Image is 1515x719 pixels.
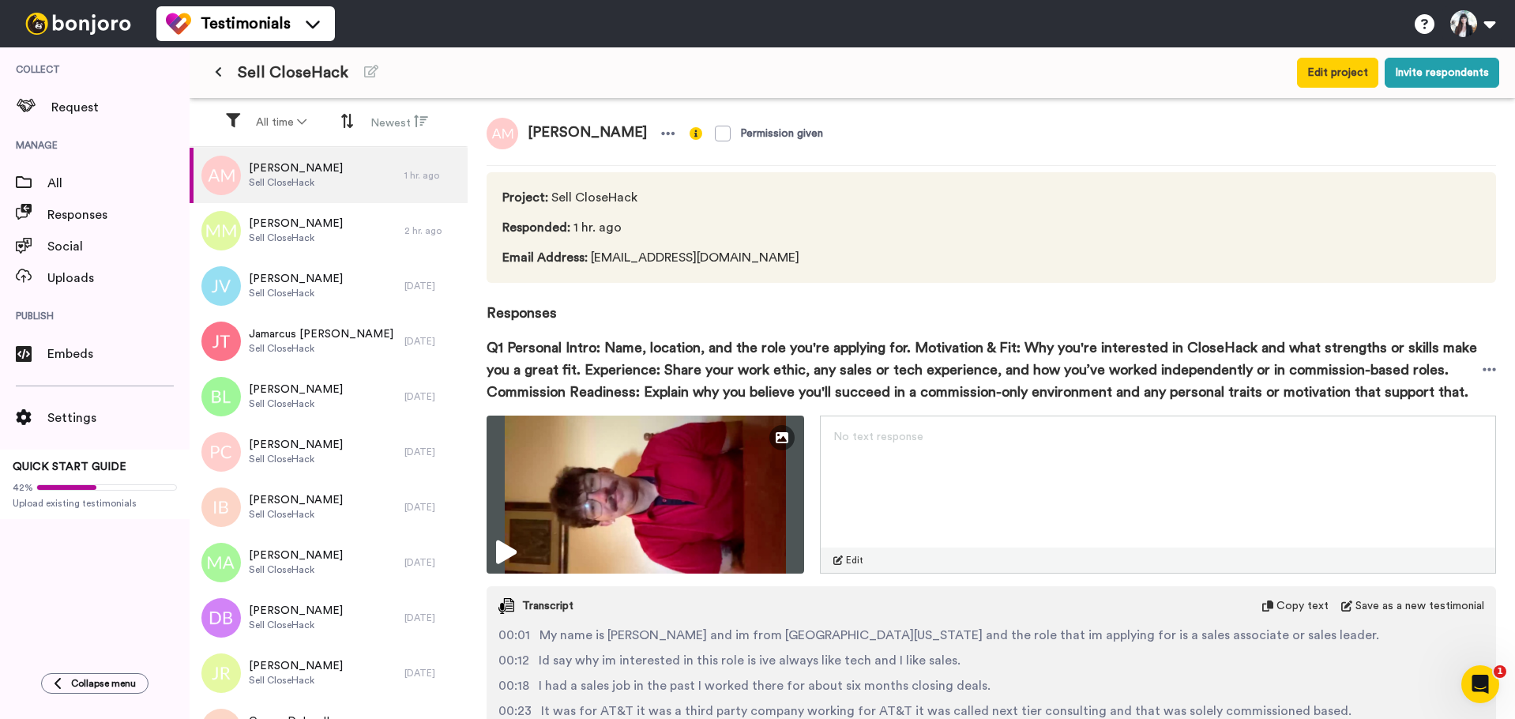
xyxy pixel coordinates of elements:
img: jv.png [201,266,241,306]
span: Jamarcus [PERSON_NAME] [249,326,393,342]
span: Sell CloseHack [249,453,343,465]
span: Upload existing testimonials [13,497,177,510]
span: No text response [833,431,923,442]
span: 1 [1494,665,1506,678]
span: [PERSON_NAME] [249,658,343,674]
span: Copy text [1276,598,1329,614]
span: Sell CloseHack [249,176,343,189]
span: Settings [47,408,190,427]
div: [DATE] [404,501,460,514]
span: Sell CloseHack [249,508,343,521]
span: Sell CloseHack [249,563,343,576]
span: [PERSON_NAME] [249,160,343,176]
span: [PERSON_NAME] [518,118,656,149]
span: All [47,174,190,193]
span: Save as a new testimonial [1355,598,1484,614]
div: [DATE] [404,667,460,679]
a: [PERSON_NAME]Sell CloseHack2 hr. ago [190,203,468,258]
span: Sell CloseHack [249,674,343,687]
div: [DATE] [404,280,460,292]
img: jt.png [201,322,241,361]
span: Uploads [47,269,190,288]
span: Project : [502,191,548,204]
span: Q1 Personal Intro: Name, location, and the role you're applying for. Motivation & Fit: Why you're... [487,337,1483,403]
a: [PERSON_NAME]Sell CloseHack[DATE] [190,258,468,314]
img: bj-logo-header-white.svg [19,13,137,35]
a: Jamarcus [PERSON_NAME]Sell CloseHack[DATE] [190,314,468,369]
span: Sell CloseHack [502,188,805,207]
span: My name is [PERSON_NAME] and im from [GEOGRAPHIC_DATA][US_STATE] and the role that im applying fo... [539,626,1379,645]
iframe: Intercom live chat [1461,665,1499,703]
img: info-yellow.svg [690,127,702,140]
a: [PERSON_NAME]Sell CloseHack[DATE] [190,590,468,646]
a: [PERSON_NAME]Sell CloseHack1 hr. ago [190,148,468,203]
a: [PERSON_NAME]Sell CloseHack[DATE] [190,480,468,535]
a: [PERSON_NAME]Sell CloseHack[DATE] [190,424,468,480]
span: 00:01 [498,626,530,645]
a: [PERSON_NAME]Sell CloseHack[DATE] [190,646,468,701]
span: Edit [846,554,863,567]
span: Sell CloseHack [249,342,393,355]
button: Edit project [1297,58,1378,88]
div: [DATE] [404,612,460,624]
span: Embeds [47,344,190,363]
img: ib.png [201,487,241,527]
span: Responses [47,205,190,224]
button: Collapse menu [41,673,148,694]
div: Permission given [740,126,823,141]
div: [DATE] [404,390,460,403]
span: Request [51,98,190,117]
span: Social [47,237,190,256]
img: ma.png [201,543,241,582]
a: [PERSON_NAME]Sell CloseHack[DATE] [190,535,468,590]
span: Email Address : [502,251,588,264]
span: [PERSON_NAME] [249,437,343,453]
span: [PERSON_NAME] [249,603,343,619]
span: [PERSON_NAME] [249,216,343,232]
span: Sell CloseHack [249,397,343,410]
div: 2 hr. ago [404,224,460,237]
button: Invite respondents [1385,58,1499,88]
span: [PERSON_NAME] [249,492,343,508]
span: Sell CloseHack [249,232,343,244]
div: [DATE] [404,556,460,569]
img: am.png [487,118,518,149]
span: 00:12 [498,651,529,670]
img: ce2b4e8a-fad5-4db6-af1c-8ec3b6f5d5b9-thumbnail_full-1757346383.jpg [487,416,804,574]
img: transcript.svg [498,598,514,614]
span: Responded : [502,221,570,234]
span: Id say why im interested in this role is ive always like tech and I like sales. [539,651,961,670]
div: [DATE] [404,335,460,348]
span: [PERSON_NAME] [249,271,343,287]
span: [PERSON_NAME] [249,382,343,397]
span: 1 hr. ago [502,218,805,237]
span: Transcript [522,598,573,614]
span: Sell CloseHack [249,619,343,631]
span: Sell CloseHack [249,287,343,299]
span: Testimonials [201,13,291,35]
img: db.png [201,598,241,638]
div: [DATE] [404,446,460,458]
span: [EMAIL_ADDRESS][DOMAIN_NAME] [502,248,805,267]
span: [PERSON_NAME] [249,548,343,563]
a: [PERSON_NAME]Sell CloseHack[DATE] [190,369,468,424]
span: Collapse menu [71,677,136,690]
span: QUICK START GUIDE [13,461,126,472]
img: jr.png [201,653,241,693]
span: Responses [487,283,1496,324]
span: 00:18 [498,676,529,695]
img: am.png [201,156,241,195]
span: I had a sales job in the past I worked there for about six months closing deals. [539,676,991,695]
img: mm.png [201,211,241,250]
span: 42% [13,481,33,494]
button: Newest [361,107,438,137]
div: 1 hr. ago [404,169,460,182]
span: Sell CloseHack [238,62,348,84]
img: pc.png [201,432,241,472]
img: tm-color.svg [166,11,191,36]
button: All time [246,108,316,137]
img: bl.png [201,377,241,416]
